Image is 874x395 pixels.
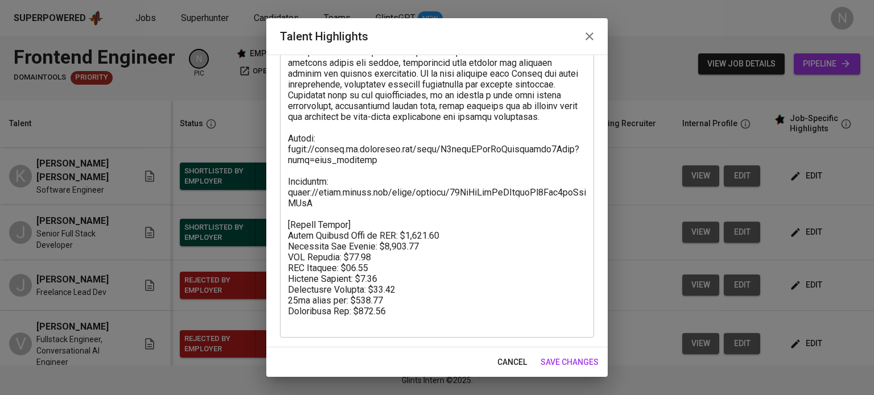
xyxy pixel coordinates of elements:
span: save changes [541,355,599,369]
h2: Talent Highlights [280,27,594,45]
button: save changes [536,352,603,373]
button: cancel [493,352,531,373]
span: cancel [497,355,527,369]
